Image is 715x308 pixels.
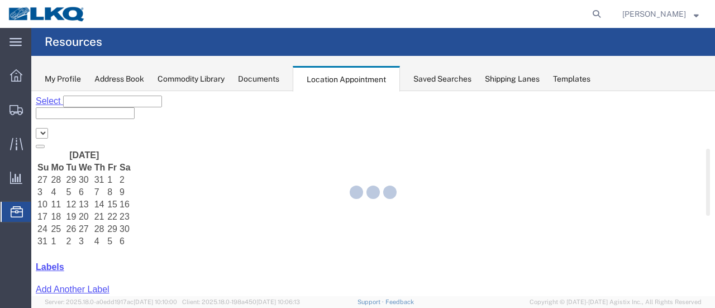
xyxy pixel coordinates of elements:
[6,83,18,94] td: 27
[6,71,18,82] th: Su
[47,145,61,156] td: 3
[485,73,540,85] div: Shipping Lanes
[63,71,75,82] th: Th
[88,132,100,144] td: 30
[622,7,699,21] button: [PERSON_NAME]
[88,83,100,94] td: 2
[75,83,87,94] td: 1
[47,108,61,119] td: 13
[622,8,686,20] span: Sopha Sam
[19,96,33,107] td: 4
[238,73,279,85] div: Documents
[35,83,46,94] td: 29
[88,96,100,107] td: 9
[19,108,33,119] td: 11
[94,73,144,85] div: Address Book
[88,145,100,156] td: 6
[47,120,61,131] td: 20
[6,120,18,131] td: 17
[19,71,33,82] th: Mo
[4,5,32,15] a: Select
[63,96,75,107] td: 7
[256,298,300,305] span: [DATE] 10:06:13
[88,71,100,82] th: Sa
[63,108,75,119] td: 14
[35,96,46,107] td: 5
[63,145,75,156] td: 4
[8,6,86,22] img: logo
[47,71,61,82] th: We
[45,28,102,56] h4: Resources
[75,120,87,131] td: 22
[293,66,400,92] div: Location Appointment
[6,145,18,156] td: 31
[75,132,87,144] td: 29
[35,120,46,131] td: 19
[530,297,702,307] span: Copyright © [DATE]-[DATE] Agistix Inc., All Rights Reserved
[158,73,225,85] div: Commodity Library
[19,132,33,144] td: 25
[19,59,87,70] th: [DATE]
[19,145,33,156] td: 1
[182,298,300,305] span: Client: 2025.18.0-198a450
[75,96,87,107] td: 8
[88,108,100,119] td: 16
[35,108,46,119] td: 12
[357,298,385,305] a: Support
[75,108,87,119] td: 15
[4,5,29,15] span: Select
[413,73,471,85] div: Saved Searches
[47,132,61,144] td: 27
[385,298,414,305] a: Feedback
[4,171,33,181] a: Labels
[63,83,75,94] td: 31
[6,108,18,119] td: 10
[19,83,33,94] td: 28
[6,132,18,144] td: 24
[6,96,18,107] td: 3
[88,120,100,131] td: 23
[75,145,87,156] td: 5
[35,71,46,82] th: Tu
[4,193,78,203] a: Add Another Label
[47,96,61,107] td: 6
[75,71,87,82] th: Fr
[63,120,75,131] td: 21
[47,83,61,94] td: 30
[553,73,590,85] div: Templates
[134,298,177,305] span: [DATE] 10:10:00
[35,132,46,144] td: 26
[45,298,177,305] span: Server: 2025.18.0-a0edd1917ac
[19,120,33,131] td: 18
[45,73,81,85] div: My Profile
[63,132,75,144] td: 28
[35,145,46,156] td: 2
